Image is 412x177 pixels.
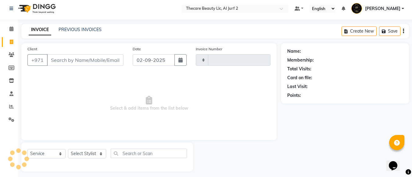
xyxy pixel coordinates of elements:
button: Create New [342,27,377,36]
div: Last Visit: [287,83,308,90]
label: Client [27,46,37,52]
label: Date [133,46,141,52]
a: PREVIOUS INVOICES [59,27,102,32]
button: +971 [27,54,48,66]
div: Card on file: [287,75,312,81]
label: Invoice Number [196,46,222,52]
span: [PERSON_NAME] [365,5,400,12]
img: Nasreen [351,3,362,14]
div: Membership: [287,57,314,63]
div: Points: [287,92,301,99]
button: Save [379,27,400,36]
div: Name: [287,48,301,55]
iframe: chat widget [386,153,406,171]
input: Search by Name/Mobile/Email/Code [47,54,124,66]
span: Select & add items from the list below [27,73,270,134]
div: Total Visits: [287,66,311,72]
a: INVOICE [29,24,51,35]
input: Search or Scan [111,149,187,158]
